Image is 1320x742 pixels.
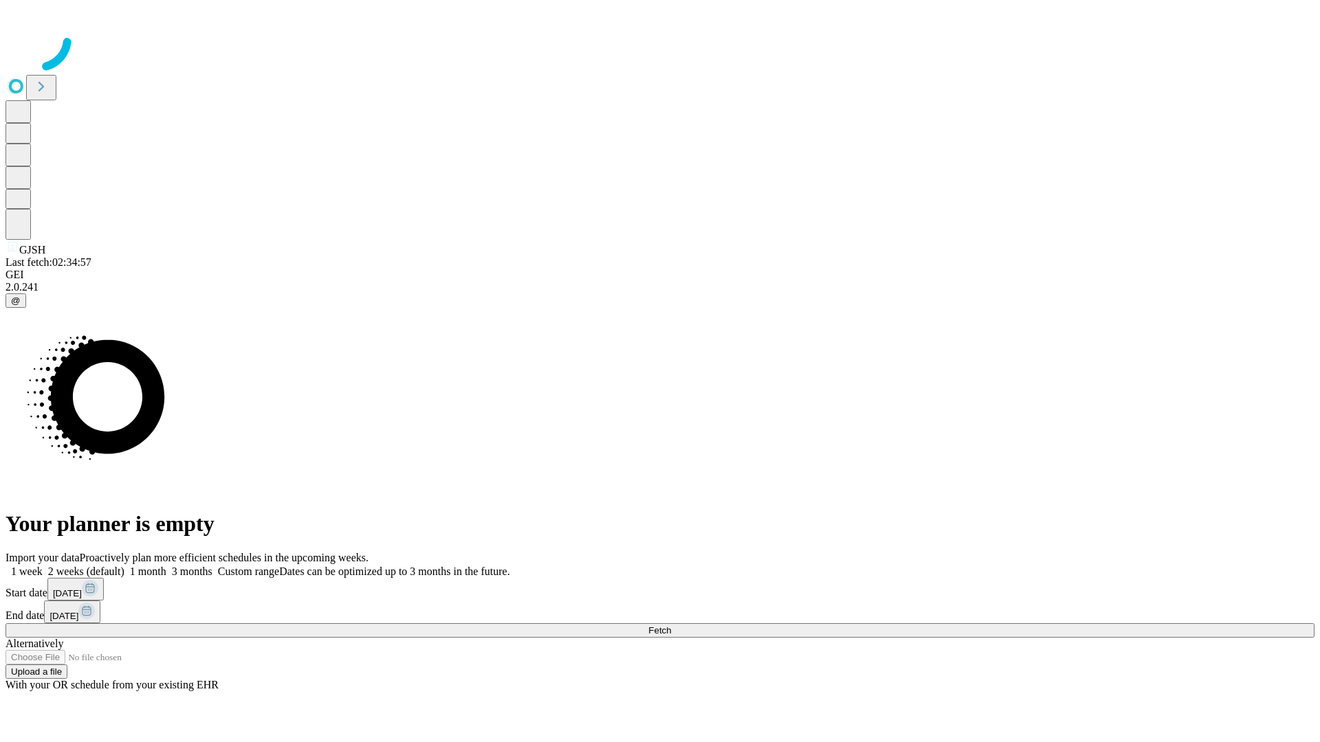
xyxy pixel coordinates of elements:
[80,552,368,563] span: Proactively plan more efficient schedules in the upcoming weeks.
[5,511,1314,537] h1: Your planner is empty
[279,565,509,577] span: Dates can be optimized up to 3 months in the future.
[172,565,212,577] span: 3 months
[11,565,43,577] span: 1 week
[47,578,104,600] button: [DATE]
[5,600,1314,623] div: End date
[5,552,80,563] span: Import your data
[648,625,671,636] span: Fetch
[44,600,100,623] button: [DATE]
[5,623,1314,638] button: Fetch
[11,295,21,306] span: @
[5,664,67,679] button: Upload a file
[5,578,1314,600] div: Start date
[5,281,1314,293] div: 2.0.241
[49,611,78,621] span: [DATE]
[5,638,63,649] span: Alternatively
[48,565,124,577] span: 2 weeks (default)
[53,588,82,598] span: [DATE]
[5,269,1314,281] div: GEI
[5,679,219,690] span: With your OR schedule from your existing EHR
[5,256,91,268] span: Last fetch: 02:34:57
[130,565,166,577] span: 1 month
[218,565,279,577] span: Custom range
[5,293,26,308] button: @
[19,244,45,256] span: GJSH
